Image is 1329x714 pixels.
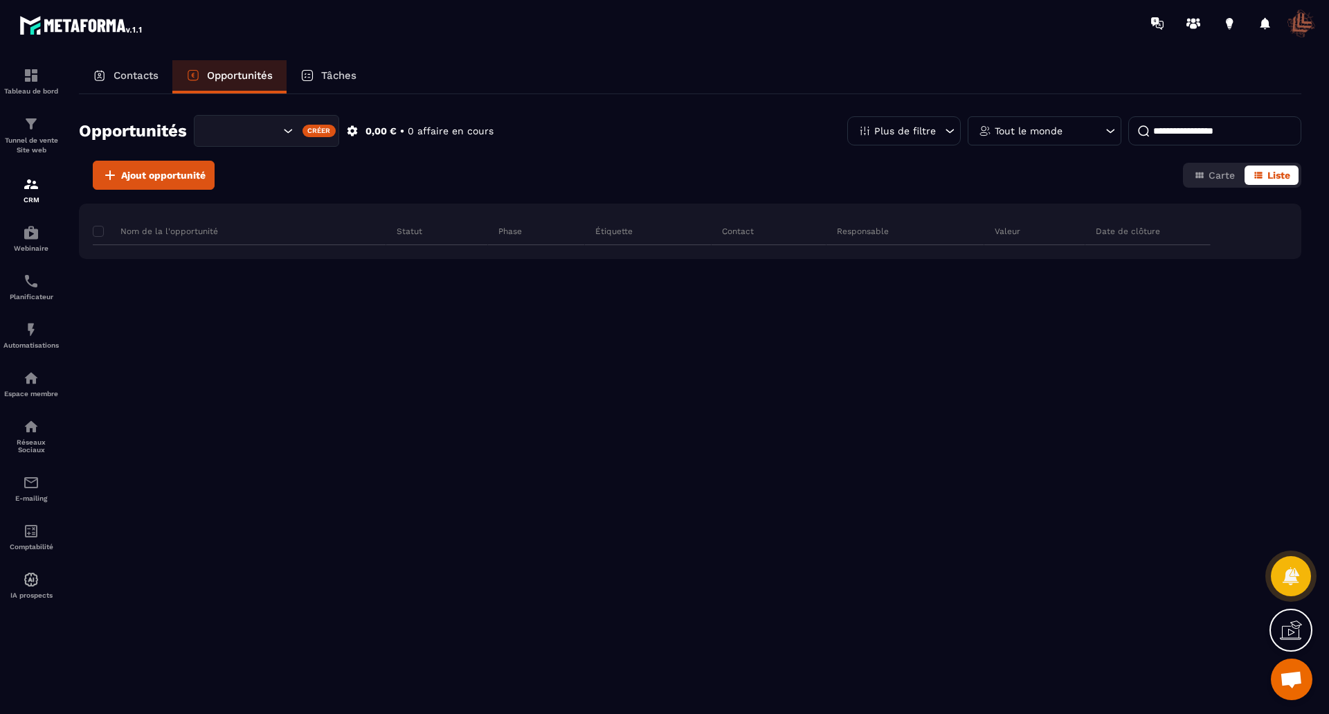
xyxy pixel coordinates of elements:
[1096,226,1160,237] p: Date de clôture
[23,474,39,491] img: email
[23,176,39,193] img: formation
[3,341,59,349] p: Automatisations
[23,571,39,588] img: automations
[3,214,59,262] a: automationsautomationsWebinaire
[321,69,356,82] p: Tâches
[114,69,159,82] p: Contacts
[3,196,59,204] p: CRM
[3,57,59,105] a: formationformationTableau de bord
[3,494,59,502] p: E-mailing
[172,60,287,93] a: Opportunités
[23,273,39,289] img: scheduler
[1186,166,1243,185] button: Carte
[1209,170,1235,181] span: Carte
[995,226,1020,237] p: Valeur
[498,226,522,237] p: Phase
[93,161,215,190] button: Ajout opportunité
[3,438,59,454] p: Réseaux Sociaux
[365,125,397,138] p: 0,00 €
[3,512,59,561] a: accountantaccountantComptabilité
[207,69,273,82] p: Opportunités
[595,226,633,237] p: Étiquette
[206,123,280,139] input: Search for option
[3,244,59,252] p: Webinaire
[1267,170,1290,181] span: Liste
[3,591,59,599] p: IA prospects
[408,125,494,138] p: 0 affaire en cours
[23,523,39,539] img: accountant
[3,293,59,301] p: Planificateur
[121,168,206,182] span: Ajout opportunité
[3,311,59,359] a: automationsautomationsAutomatisations
[3,464,59,512] a: emailemailE-mailing
[3,408,59,464] a: social-networksocial-networkRéseaux Sociaux
[837,226,889,237] p: Responsable
[1245,166,1299,185] button: Liste
[23,321,39,338] img: automations
[3,543,59,551] p: Comptabilité
[194,115,339,147] div: Search for option
[23,116,39,132] img: formation
[400,125,404,138] p: •
[3,105,59,166] a: formationformationTunnel de vente Site web
[3,87,59,95] p: Tableau de bord
[995,126,1063,136] p: Tout le monde
[23,370,39,386] img: automations
[3,390,59,398] p: Espace membre
[1271,659,1312,700] div: Ouvrir le chat
[93,226,218,237] p: Nom de la l'opportunité
[3,166,59,214] a: formationformationCRM
[79,60,172,93] a: Contacts
[3,262,59,311] a: schedulerschedulerPlanificateur
[397,226,422,237] p: Statut
[23,67,39,84] img: formation
[722,226,754,237] p: Contact
[287,60,370,93] a: Tâches
[23,224,39,241] img: automations
[302,125,336,137] div: Créer
[874,126,936,136] p: Plus de filtre
[3,359,59,408] a: automationsautomationsEspace membre
[19,12,144,37] img: logo
[23,418,39,435] img: social-network
[79,117,187,145] h2: Opportunités
[3,136,59,155] p: Tunnel de vente Site web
